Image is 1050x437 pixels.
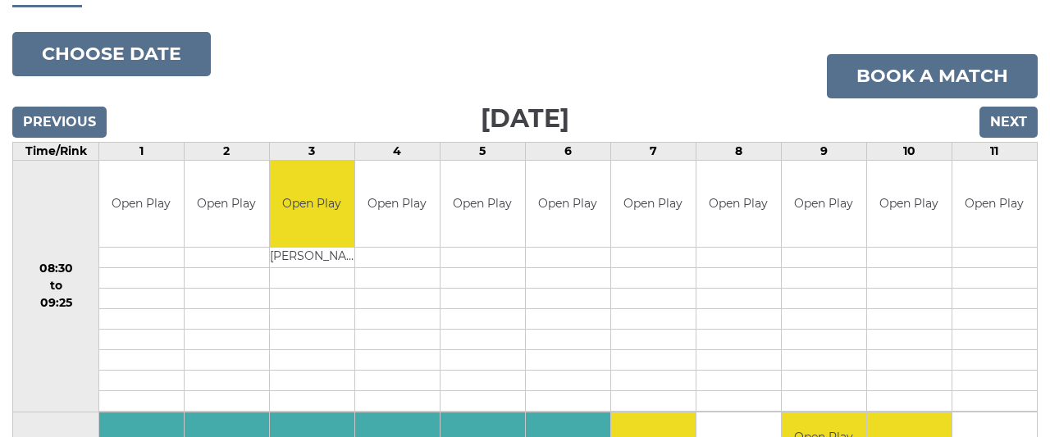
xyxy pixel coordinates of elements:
td: Open Play [952,161,1037,247]
td: 10 [866,143,952,161]
td: 2 [184,143,269,161]
a: Book a match [827,54,1038,98]
td: 08:30 to 09:25 [13,161,99,412]
td: 1 [99,143,185,161]
td: 8 [696,143,781,161]
td: Open Play [782,161,866,247]
td: Open Play [441,161,525,247]
td: 7 [610,143,696,161]
td: 5 [440,143,525,161]
td: Time/Rink [13,143,99,161]
td: Open Play [185,161,269,247]
td: Open Play [526,161,610,247]
td: Open Play [867,161,952,247]
td: 4 [354,143,440,161]
td: Open Play [355,161,440,247]
td: 9 [781,143,866,161]
td: Open Play [696,161,781,247]
td: 3 [269,143,354,161]
td: 6 [525,143,610,161]
input: Next [979,107,1038,138]
td: 11 [952,143,1037,161]
td: Open Play [611,161,696,247]
td: [PERSON_NAME] [270,247,354,267]
td: Open Play [99,161,184,247]
input: Previous [12,107,107,138]
button: Choose date [12,32,211,76]
td: Open Play [270,161,354,247]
